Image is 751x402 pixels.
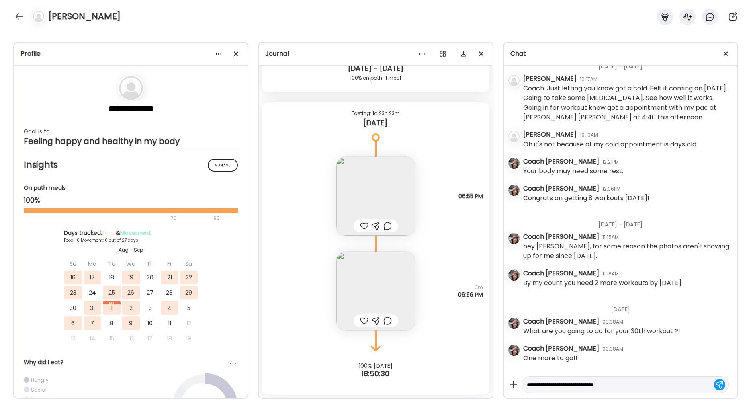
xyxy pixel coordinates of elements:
div: [DATE] [268,118,483,128]
div: 70 [24,213,211,223]
div: Food: 16 Movement: 0 out of 27 days [64,237,198,243]
div: 16 [64,271,82,284]
span: 0m [458,284,483,291]
div: One more to go!! [523,353,577,363]
div: Why did I eat? [24,358,238,367]
img: avatars%2F3oh6dRocyxbjBjEj4169e9TrPlM2 [508,185,520,196]
img: bg-avatar-default.svg [33,11,44,22]
span: Movement [120,229,151,237]
div: 22 [180,271,198,284]
div: Journal [265,49,486,59]
div: Congrats on getting 8 workouts [DATE]! [523,193,649,203]
div: [PERSON_NAME] [523,74,577,84]
div: Goal is to [24,127,238,136]
div: Coach [PERSON_NAME] [523,184,599,193]
div: 20 [141,271,159,284]
div: Manage [208,159,238,172]
div: 09:38AM [602,345,623,353]
div: 17 [141,332,159,345]
div: 30 [64,301,82,315]
div: Sep [103,301,121,304]
div: 12:21PM [602,158,619,166]
div: 14 [84,332,101,345]
img: avatars%2F3oh6dRocyxbjBjEj4169e9TrPlM2 [508,345,520,356]
div: Coach [PERSON_NAME] [523,269,599,278]
div: [PERSON_NAME] [523,130,577,139]
div: 1 [103,301,121,315]
div: 12 [180,316,198,330]
div: 6 [64,316,82,330]
div: 12:36PM [602,185,620,193]
div: Coach [PERSON_NAME] [523,317,599,326]
div: 9 [122,316,140,330]
div: 27 [141,286,159,299]
img: images%2FoXNfmj8jDUTPA1M5xZg3TQaBHgj1%2F0CPXdggBTDMGddbupobR%2FhCQBV2GZ84eMlNFwIIBJ_240 [336,252,415,330]
div: 23 [64,286,82,299]
div: Sa [180,257,198,271]
div: [DATE] - [DATE] [268,64,483,73]
div: Tu [103,257,121,271]
div: What are you going to do for your 30th workout ?! [523,326,680,336]
div: 7 [84,316,101,330]
div: Coach [PERSON_NAME] [523,232,599,242]
img: avatars%2F3oh6dRocyxbjBjEj4169e9TrPlM2 [508,158,520,169]
div: 19 [180,332,198,345]
div: 11:15AM [602,234,619,241]
div: 8 [103,316,121,330]
div: 100% [DATE] [259,363,492,369]
div: Fr [161,257,178,271]
div: Coach [PERSON_NAME] [523,157,599,166]
h4: [PERSON_NAME] [48,10,121,23]
div: 10 [141,316,159,330]
div: Social [31,386,47,393]
img: bg-avatar-default.svg [508,131,520,142]
div: Oh it's not because of my cold appointment is days old. [523,139,698,149]
h2: Insights [24,159,238,171]
div: 13 [64,332,82,345]
div: Chat [510,49,731,59]
div: 25 [103,286,121,299]
div: 11:18AM [602,270,619,277]
div: 2 [122,301,140,315]
div: hey [PERSON_NAME], for some reason the photos aren't showing up for me since [DATE]. [523,242,731,261]
div: Profile [20,49,241,59]
img: bg-avatar-default.svg [508,75,520,86]
img: avatars%2F3oh6dRocyxbjBjEj4169e9TrPlM2 [508,318,520,329]
div: Mo [84,257,101,271]
div: 10:17AM [580,76,598,83]
div: Su [64,257,82,271]
div: 10:19AM [580,131,598,139]
div: 18:50:30 [259,369,492,379]
div: Aug - Sep [64,246,198,254]
div: [DATE] [523,295,731,317]
div: By my count you need 2 more workouts by [DATE] [523,278,681,288]
div: 11 [161,316,178,330]
div: 31 [84,301,101,315]
div: 5 [180,301,198,315]
div: Coach [PERSON_NAME] [523,344,599,353]
div: Coach. Just letting you know got a cold. Felt it coming on [DATE]. Going to take some [MEDICAL_DA... [523,84,731,122]
div: [DATE] - [DATE] [523,211,731,232]
div: 09:38AM [602,318,623,326]
div: Th [141,257,159,271]
div: 24 [84,286,101,299]
div: 4 [161,301,178,315]
div: 19 [122,271,140,284]
div: 15 [103,332,121,345]
div: Days tracked: & [64,229,198,237]
img: bg-avatar-default.svg [119,76,143,100]
div: 100% on path · 1 meal [268,73,483,83]
div: 3 [141,301,159,315]
span: 06:56 PM [458,291,483,298]
div: 21 [161,271,178,284]
div: 90 [213,213,221,223]
span: Food [102,229,116,237]
div: 100% [24,195,238,205]
img: avatars%2F3oh6dRocyxbjBjEj4169e9TrPlM2 [508,233,520,244]
div: 26 [122,286,140,299]
div: Feeling happy and healthy in my body [24,136,238,146]
div: Your body may need some rest. [523,166,623,176]
img: avatars%2F3oh6dRocyxbjBjEj4169e9TrPlM2 [508,269,520,281]
div: 18 [161,332,178,345]
div: Fasting: 1d 23h 23m [268,109,483,118]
